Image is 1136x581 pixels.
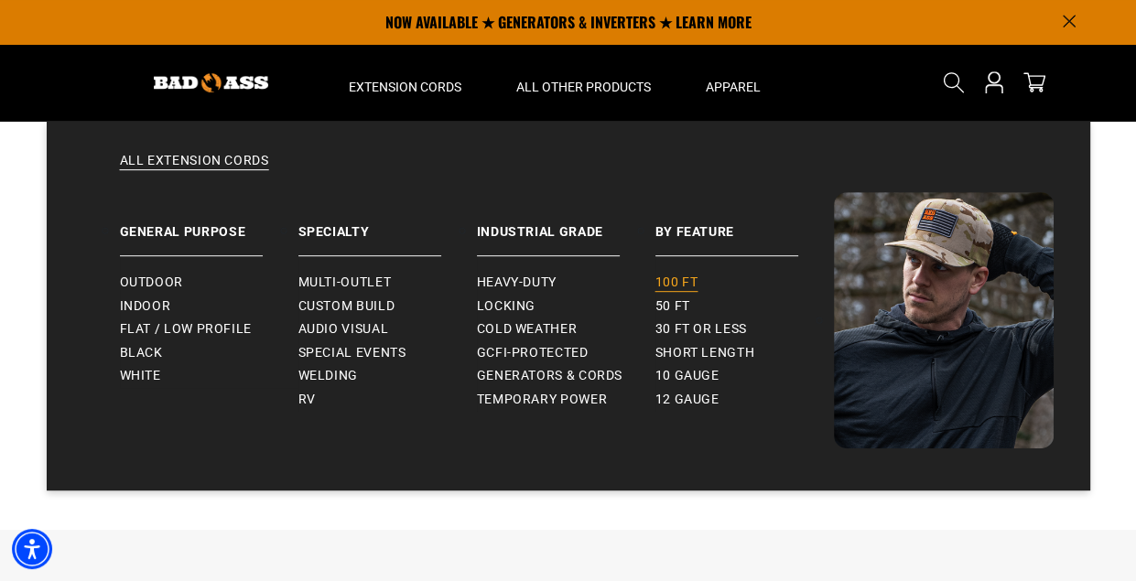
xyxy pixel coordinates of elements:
[477,392,608,408] span: Temporary Power
[321,44,489,121] summary: Extension Cords
[349,79,461,95] span: Extension Cords
[298,364,477,388] a: Welding
[655,345,755,361] span: Short Length
[655,271,834,295] a: 100 ft
[120,192,298,256] a: General Purpose
[477,364,655,388] a: Generators & Cords
[298,368,358,384] span: Welding
[298,345,406,361] span: Special Events
[477,274,557,291] span: Heavy-Duty
[477,298,536,315] span: Locking
[706,79,761,95] span: Apparel
[655,274,698,291] span: 100 ft
[298,317,477,341] a: Audio Visual
[120,317,298,341] a: Flat / Low Profile
[298,298,395,315] span: Custom Build
[477,341,655,365] a: GCFI-Protected
[298,271,477,295] a: Multi-Outlet
[120,364,298,388] a: White
[120,321,253,338] span: Flat / Low Profile
[477,271,655,295] a: Heavy-Duty
[298,392,316,408] span: RV
[655,364,834,388] a: 10 gauge
[655,392,719,408] span: 12 gauge
[939,68,968,97] summary: Search
[655,298,690,315] span: 50 ft
[298,388,477,412] a: RV
[477,368,623,384] span: Generators & Cords
[298,274,392,291] span: Multi-Outlet
[120,271,298,295] a: Outdoor
[655,341,834,365] a: Short Length
[298,321,389,338] span: Audio Visual
[477,388,655,412] a: Temporary Power
[834,192,1054,448] img: Bad Ass Extension Cords
[298,192,477,256] a: Specialty
[154,73,268,92] img: Bad Ass Extension Cords
[477,192,655,256] a: Industrial Grade
[489,44,678,121] summary: All Other Products
[120,368,161,384] span: White
[477,295,655,318] a: Locking
[477,321,578,338] span: Cold Weather
[477,317,655,341] a: Cold Weather
[655,295,834,318] a: 50 ft
[12,529,52,569] div: Accessibility Menu
[1020,71,1049,93] a: cart
[120,274,183,291] span: Outdoor
[655,388,834,412] a: 12 gauge
[678,44,788,121] summary: Apparel
[83,152,1054,192] a: All Extension Cords
[120,298,171,315] span: Indoor
[655,321,747,338] span: 30 ft or less
[298,295,477,318] a: Custom Build
[477,345,589,361] span: GCFI-Protected
[298,341,477,365] a: Special Events
[655,317,834,341] a: 30 ft or less
[120,295,298,318] a: Indoor
[979,44,1009,121] a: Open this option
[655,192,834,256] a: By Feature
[120,345,163,361] span: Black
[120,341,298,365] a: Black
[516,79,651,95] span: All Other Products
[655,368,719,384] span: 10 gauge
